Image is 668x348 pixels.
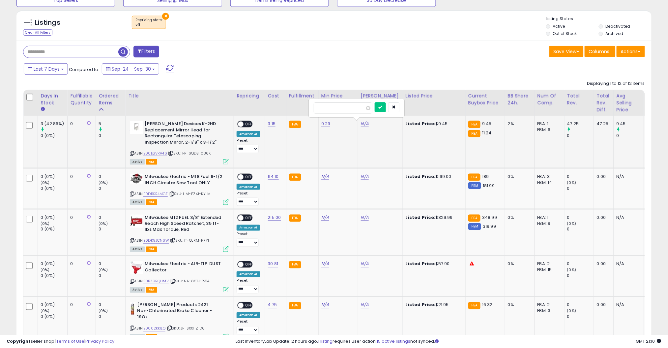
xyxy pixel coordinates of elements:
[99,121,125,127] div: 5
[617,133,643,139] div: 0
[617,174,638,180] div: N/A
[406,121,460,127] div: $9.45
[567,308,576,314] small: (0%)
[143,238,169,244] a: B0DK9JCN6W
[237,184,260,190] div: Amazon AI
[99,273,125,279] div: 0
[99,302,125,308] div: 0
[482,121,492,127] span: 9.45
[145,261,225,275] b: Milwaukee Electric - AIR-TIP. DUST Collector
[268,173,279,180] a: 114.10
[146,287,157,293] span: FBA
[41,273,67,279] div: 0 (0%)
[508,92,532,106] div: BB Share 24h.
[244,215,254,221] span: OFF
[321,121,331,127] a: 9.29
[605,31,623,36] label: Archived
[99,92,123,106] div: Ordered Items
[553,23,565,29] label: Active
[318,338,333,344] a: 1 listing
[41,267,50,273] small: (0%)
[567,273,594,279] div: 0
[169,191,211,196] span: | SKU: HM-PZKJ-KYLM
[237,312,260,318] div: Amazon AI
[41,92,65,106] div: Days In Stock
[102,63,159,75] button: Sep-24 - Sep-30
[237,232,260,247] div: Preset:
[237,138,260,153] div: Preset:
[468,121,480,128] small: FBA
[99,314,125,320] div: 0
[130,287,145,293] span: All listings currently available for purchase on Amazon
[268,214,281,221] a: 215.00
[468,182,481,189] small: FBM
[468,174,480,181] small: FBA
[377,338,410,344] a: 15 active listings
[483,183,495,189] span: 181.99
[537,92,562,106] div: Num of Comp.
[597,215,609,221] div: 0.00
[130,215,143,228] img: 41pJtbqiRrL._SL40_.jpg
[589,48,610,55] span: Columns
[41,215,67,221] div: 0 (0%)
[145,174,225,188] b: Milwaukee Electric - M18 Fuel 6-1/2 INCH Circular Saw Tool ONLY
[99,226,125,232] div: 0
[41,174,67,180] div: 0 (0%)
[617,261,638,267] div: N/A
[99,308,108,314] small: (0%)
[70,174,91,180] div: 0
[268,302,277,308] a: 4.75
[537,174,559,180] div: FBA: 3
[597,121,609,127] div: 47.25
[244,262,254,267] span: OFF
[567,267,576,273] small: (0%)
[7,338,31,344] strong: Copyright
[406,261,436,267] b: Listed Price:
[537,302,559,308] div: FBA: 2
[237,279,260,294] div: Preset:
[135,22,162,27] div: off
[567,180,576,185] small: (0%)
[361,92,400,99] div: [PERSON_NAME]
[70,121,91,127] div: 0
[289,302,301,309] small: FBA
[605,23,630,29] label: Deactivated
[41,314,67,320] div: 0 (0%)
[537,267,559,273] div: FBM: 15
[406,174,460,180] div: $199.00
[166,326,205,331] span: | SKU: JF-SXXI-Z1D6
[546,16,652,22] p: Listing States:
[130,199,145,205] span: All listings currently available for purchase on Amazon
[35,18,60,27] h5: Listings
[56,338,84,344] a: Terms of Use
[508,215,530,221] div: 0%
[617,46,645,57] button: Actions
[508,174,530,180] div: 0%
[168,151,211,156] span: | SKU: FP-6QDS-036K
[361,173,369,180] a: N/A
[482,302,493,308] span: 16.32
[567,133,594,139] div: 0
[537,308,559,314] div: FBM: 3
[162,13,169,20] button: ×
[289,261,301,268] small: FBA
[289,92,316,99] div: Fulfillment
[508,302,530,308] div: 0%
[321,261,329,267] a: N/A
[406,261,460,267] div: $57.90
[99,174,125,180] div: 0
[99,133,125,139] div: 0
[587,81,645,87] div: Displaying 1 to 12 of 12 items
[468,130,480,137] small: FBA
[289,174,301,181] small: FBA
[69,66,99,73] span: Compared to:
[508,261,530,267] div: 0%
[321,173,329,180] a: N/A
[130,247,145,252] span: All listings currently available for purchase on Amazon
[41,261,67,267] div: 0 (0%)
[617,302,638,308] div: N/A
[406,302,436,308] b: Listed Price:
[321,214,329,221] a: N/A
[130,174,229,204] div: ASIN:
[508,121,530,127] div: 2%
